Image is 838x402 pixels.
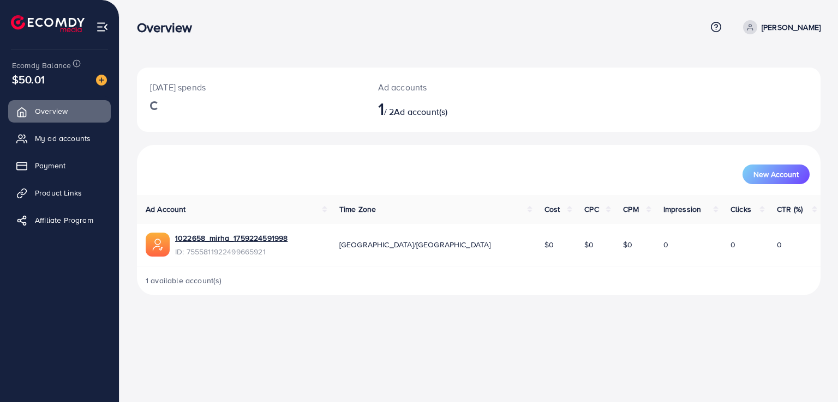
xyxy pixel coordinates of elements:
[12,60,71,71] span: Ecomdy Balance
[8,100,111,122] a: Overview
[378,98,523,119] h2: / 2
[731,239,735,250] span: 0
[96,75,107,86] img: image
[8,182,111,204] a: Product Links
[146,275,222,286] span: 1 available account(s)
[584,204,598,215] span: CPC
[378,81,523,94] p: Ad accounts
[762,21,821,34] p: [PERSON_NAME]
[96,21,109,33] img: menu
[731,204,751,215] span: Clicks
[8,209,111,231] a: Affiliate Program
[35,160,65,171] span: Payment
[35,187,82,198] span: Product Links
[394,106,447,118] span: Ad account(s)
[584,239,594,250] span: $0
[8,127,111,149] a: My ad accounts
[743,165,810,184] button: New Account
[663,239,668,250] span: 0
[8,155,111,176] a: Payment
[175,233,288,243] a: 1022658_mirha_1759224591998
[12,71,45,87] span: $50.01
[11,15,85,32] img: logo
[35,106,68,117] span: Overview
[777,204,803,215] span: CTR (%)
[663,204,702,215] span: Impression
[175,246,288,257] span: ID: 7555811922499665921
[753,170,799,178] span: New Account
[623,239,632,250] span: $0
[146,204,186,215] span: Ad Account
[150,81,352,94] p: [DATE] spends
[137,20,201,35] h3: Overview
[739,20,821,34] a: [PERSON_NAME]
[544,204,560,215] span: Cost
[777,239,782,250] span: 0
[35,215,93,226] span: Affiliate Program
[623,204,638,215] span: CPM
[339,239,491,250] span: [GEOGRAPHIC_DATA]/[GEOGRAPHIC_DATA]
[146,233,170,257] img: ic-ads-acc.e4c84228.svg
[378,96,384,121] span: 1
[35,133,91,144] span: My ad accounts
[339,204,376,215] span: Time Zone
[544,239,554,250] span: $0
